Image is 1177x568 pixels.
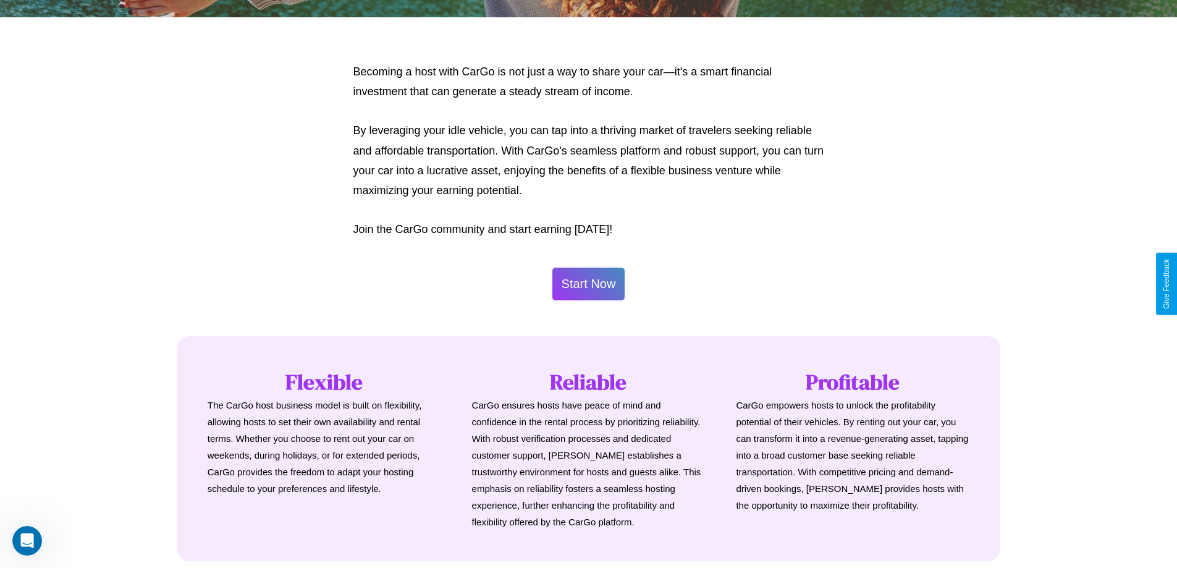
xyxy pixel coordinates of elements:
p: CarGo ensures hosts have peace of mind and confidence in the rental process by prioritizing relia... [472,397,706,530]
p: The CarGo host business model is built on flexibility, allowing hosts to set their own availabili... [208,397,441,497]
div: Give Feedback [1162,259,1171,309]
p: Join the CarGo community and start earning [DATE]! [353,219,824,239]
iframe: Intercom live chat [12,526,42,556]
h1: Flexible [208,367,441,397]
h1: Reliable [472,367,706,397]
p: Becoming a host with CarGo is not just a way to share your car—it's a smart financial investment ... [353,62,824,102]
button: Start Now [552,268,625,300]
p: CarGo empowers hosts to unlock the profitability potential of their vehicles. By renting out your... [736,397,969,514]
p: By leveraging your idle vehicle, you can tap into a thriving market of travelers seeking reliable... [353,121,824,201]
h1: Profitable [736,367,969,397]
